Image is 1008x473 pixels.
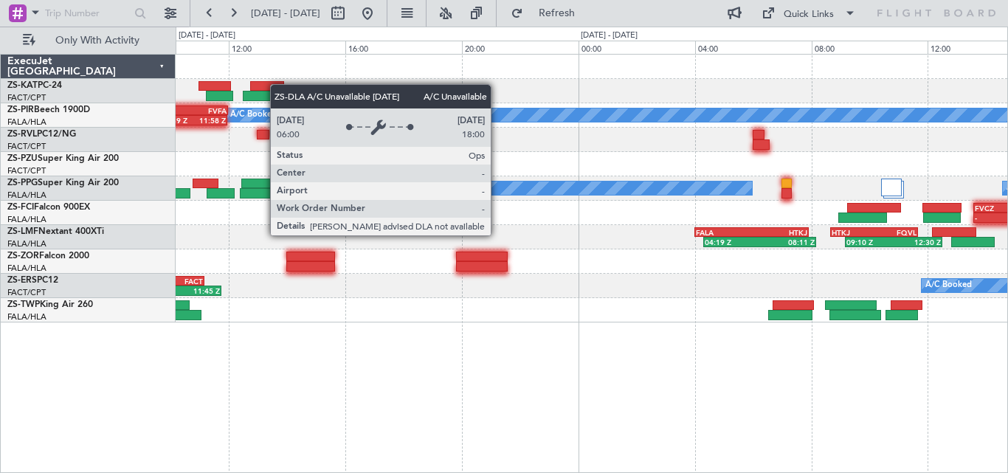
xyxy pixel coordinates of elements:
div: 09:39 Z [161,116,193,125]
div: 12:30 Z [894,238,941,246]
div: 11:45 Z [149,286,220,295]
input: Trip Number [45,2,130,24]
a: FALA/HLA [7,311,46,322]
div: FVFA [190,106,227,115]
span: ZS-ERS [7,276,37,285]
a: ZS-PPGSuper King Air 200 [7,179,119,187]
span: ZS-KAT [7,81,38,90]
a: ZS-ZORFalcon 2000 [7,252,89,260]
span: ZS-RVL [7,130,37,139]
span: Refresh [526,8,588,18]
a: ZS-RVLPC12/NG [7,130,76,139]
a: FALA/HLA [7,263,46,274]
a: ZS-ERSPC12 [7,276,58,285]
div: 20:00 [462,41,579,54]
span: ZS-PZU [7,154,38,163]
span: ZS-LMF [7,227,38,236]
a: ZS-PIRBeech 1900D [7,106,90,114]
a: ZS-KATPC-24 [7,81,62,90]
div: A/C Booked [230,104,277,126]
div: [DATE] - [DATE] [179,30,235,42]
div: 00:00 [579,41,695,54]
div: 08:00 [812,41,928,54]
span: ZS-ZOR [7,252,39,260]
a: FALA/HLA [7,214,46,225]
div: 09:10 Z [846,238,894,246]
div: Quick Links [784,7,834,22]
div: FALA [696,228,752,237]
span: ZS-PPG [7,179,38,187]
a: FALA/HLA [7,190,46,201]
div: 04:00 [695,41,812,54]
div: [DATE] - [DATE] [581,30,638,42]
div: A/C Booked [925,275,972,297]
a: ZS-TWPKing Air 260 [7,300,93,309]
a: FACT/CPT [7,141,46,152]
div: 16:00 [345,41,462,54]
div: 11:58 Z [193,116,226,125]
div: 04:19 Z [705,238,760,246]
div: 12:00 [229,41,345,54]
a: ZS-FCIFalcon 900EX [7,203,90,212]
div: HTKJ [751,228,807,237]
a: FACT/CPT [7,287,46,298]
button: Only With Activity [16,29,160,52]
span: ZS-PIR [7,106,34,114]
span: Only With Activity [38,35,156,46]
span: [DATE] - [DATE] [251,7,320,20]
a: FACT/CPT [7,92,46,103]
span: ZS-TWP [7,300,40,309]
a: FALA/HLA [7,117,46,128]
div: 08:11 Z [760,238,815,246]
button: Refresh [504,1,593,25]
div: A/C Booked [334,177,381,199]
button: Quick Links [754,1,863,25]
div: FQVL [874,228,916,237]
span: ZS-FCI [7,203,34,212]
div: HTKJ [832,228,874,237]
a: FACT/CPT [7,165,46,176]
a: ZS-PZUSuper King Air 200 [7,154,119,163]
a: ZS-LMFNextant 400XTi [7,227,104,236]
a: FALA/HLA [7,238,46,249]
